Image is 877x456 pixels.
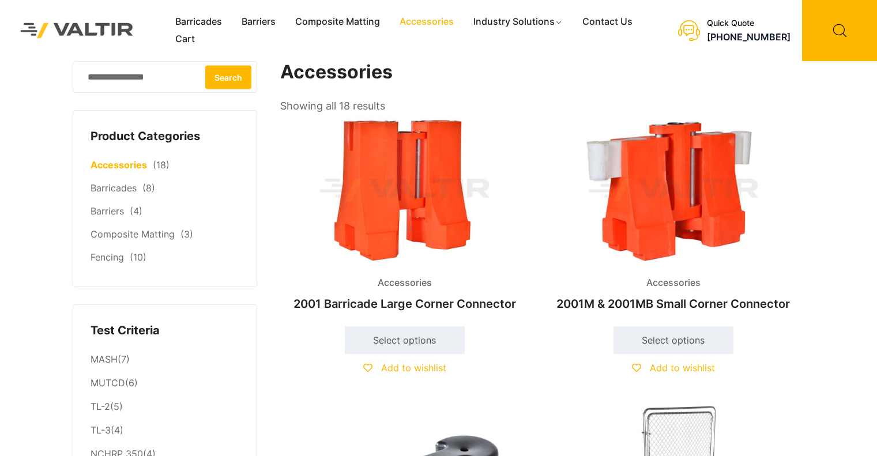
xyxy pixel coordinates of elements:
[180,228,193,240] span: (3)
[464,13,573,31] a: Industry Solutions
[390,13,464,31] a: Accessories
[280,115,529,316] a: Accessories2001 Barricade Large Corner Connector
[91,377,125,389] a: MUTCD
[549,291,798,316] h2: 2001M & 2001MB Small Corner Connector
[165,13,232,31] a: Barricades
[91,395,239,419] li: (5)
[638,274,709,292] span: Accessories
[91,424,111,436] a: TL-3
[707,18,791,28] div: Quick Quote
[91,159,147,171] a: Accessories
[91,228,175,240] a: Composite Matting
[280,96,385,116] p: Showing all 18 results
[91,419,239,443] li: (4)
[232,13,285,31] a: Barriers
[549,115,798,316] a: Accessories2001M & 2001MB Small Corner Connector
[707,31,791,43] a: [PHONE_NUMBER]
[91,205,124,217] a: Barriers
[165,31,205,48] a: Cart
[91,401,110,412] a: TL-2
[91,353,118,365] a: MASH
[142,182,155,194] span: (8)
[91,348,239,371] li: (7)
[381,362,446,374] span: Add to wishlist
[369,274,441,292] span: Accessories
[130,251,146,263] span: (10)
[130,205,142,217] span: (4)
[280,61,799,84] h1: Accessories
[573,13,642,31] a: Contact Us
[345,326,465,354] a: Select options for “2001 Barricade Large Corner Connector”
[91,182,137,194] a: Barricades
[91,372,239,395] li: (6)
[280,291,529,316] h2: 2001 Barricade Large Corner Connector
[9,11,145,50] img: Valtir Rentals
[650,362,715,374] span: Add to wishlist
[205,65,251,89] button: Search
[613,326,733,354] a: Select options for “2001M & 2001MB Small Corner Connector”
[153,159,170,171] span: (18)
[91,128,239,145] h4: Product Categories
[363,362,446,374] a: Add to wishlist
[91,322,239,340] h4: Test Criteria
[91,251,124,263] a: Fencing
[632,362,715,374] a: Add to wishlist
[285,13,390,31] a: Composite Matting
